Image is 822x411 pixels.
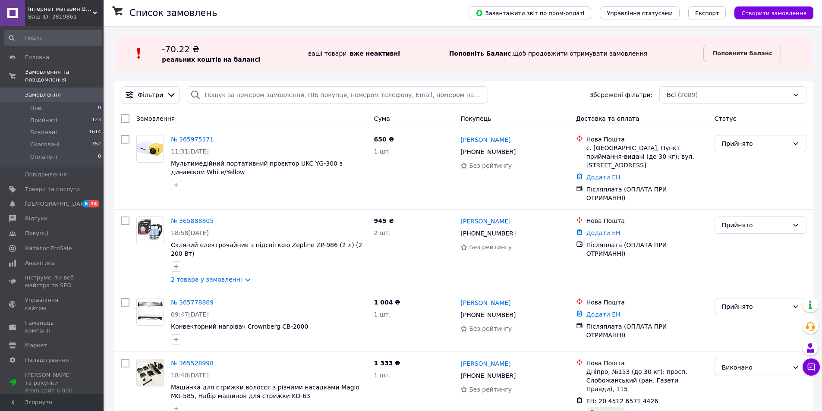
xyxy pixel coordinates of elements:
span: Інтернет магазин Bery-Hapay [28,5,93,13]
span: Управління сайтом [25,296,80,312]
span: Замовлення та повідомлення [25,68,104,84]
div: Прийнято [722,139,789,148]
span: 0 [98,104,101,112]
a: Фото товару [136,216,164,244]
a: 2 товара у замовленні [171,276,242,283]
span: Управління статусами [607,10,673,16]
span: 1 004 ₴ [374,299,400,306]
span: Виконані [30,129,57,136]
div: Нова Пошта [586,359,708,367]
span: 123 [92,116,101,124]
div: Післяплата (ОПЛАТА ПРИ ОТРИМАННІ) [586,322,708,339]
button: Управління статусами [600,6,680,19]
div: Прийнято [722,302,789,311]
div: , щоб продовжити отримувати замовлення [436,43,704,64]
span: (2089) [678,91,698,98]
input: Пошук за номером замовлення, ПІБ покупця, номером телефону, Email, номером накладної [187,86,488,104]
div: Виконано [722,363,789,372]
span: Без рейтингу [469,386,512,393]
img: Фото товару [137,219,164,241]
span: Покупці [25,229,48,237]
span: Відгуки [25,215,47,223]
b: вже неактивні [350,50,400,57]
span: Головна [25,53,49,61]
span: Без рейтингу [469,325,512,332]
div: Ваш ID: 3819861 [28,13,104,21]
span: Статус [715,115,737,122]
span: Експорт [695,10,719,16]
a: № 365528998 [171,360,214,367]
a: [PERSON_NAME] [460,217,510,226]
div: Prom сайт 6 000 [25,387,80,395]
a: Фото товару [136,359,164,386]
button: Завантажити звіт по пром-оплаті [469,6,591,19]
span: 650 ₴ [374,136,394,143]
span: Маркет [25,342,47,349]
b: реальних коштів на балансі [162,56,260,63]
span: Cума [374,115,390,122]
span: Аналітика [25,259,55,267]
span: 352 [92,141,101,148]
a: Мультимедійний портативний проєктор UKC YG-300 з динаміком White/Yellow [171,160,343,176]
span: Завантажити звіт по пром-оплаті [476,9,584,17]
a: Скляний електрочайник з підсвіткою Zepline ZP-986 (2 л) (2 200 Вт) [171,242,362,257]
span: Оплачені [30,153,57,161]
span: Замовлення [25,91,61,99]
span: 18:40[DATE] [171,372,209,379]
span: Створити замовлення [741,10,806,16]
b: Поповнити баланс [712,50,772,56]
span: 2 шт. [374,229,391,236]
div: Прийнято [722,220,789,230]
img: Фото товару [137,359,164,386]
span: Повідомлення [25,171,67,179]
span: [PHONE_NUMBER] [460,372,516,379]
span: Нові [30,104,43,112]
a: № 365778869 [171,299,214,306]
a: [PERSON_NAME] [460,135,510,144]
span: 09:47[DATE] [171,311,209,318]
div: Нова Пошта [586,135,708,144]
span: Товари та послуги [25,185,80,193]
span: Інструменти веб-майстра та SEO [25,274,80,289]
span: [PHONE_NUMBER] [460,230,516,237]
span: 74 [89,200,99,207]
b: Поповніть Баланс [449,50,511,57]
span: 1 шт. [374,372,391,379]
span: Доставка та оплата [576,115,639,122]
span: 1 шт. [374,311,391,318]
a: [PERSON_NAME] [460,359,510,368]
span: Без рейтингу [469,244,512,251]
span: 11:31[DATE] [171,148,209,155]
div: с. [GEOGRAPHIC_DATA], Пункт приймання-видачі (до 30 кг): вул. [STREET_ADDRESS] [586,144,708,169]
button: Чат з покупцем [803,358,820,376]
div: Післяплата (ОПЛАТА ПРИ ОТРИМАННІ) [586,185,708,202]
span: -70.22 ₴ [162,44,199,54]
span: Скасовані [30,141,60,148]
a: [PERSON_NAME] [460,298,510,307]
a: Фото товару [136,298,164,326]
span: [DEMOGRAPHIC_DATA] [25,200,89,208]
a: № 365975171 [171,136,214,143]
span: ЕН: 20 4512 6571 4426 [586,398,658,405]
span: Всі [667,91,676,99]
h1: Список замовлень [129,8,217,18]
a: Додати ЕН [586,311,620,318]
a: Конвекторний нагрівач Crownberg CB-2000 [171,323,308,330]
span: Збережені фільтри: [589,91,652,99]
div: Дніпро, №153 (до 30 кг): просп. Слобожанський (ран. Газети Правди), 115 [586,367,708,393]
button: Експорт [688,6,726,19]
img: Фото товару [137,298,164,325]
a: Додати ЕН [586,174,620,181]
span: Налаштування [25,356,69,364]
a: Додати ЕН [586,229,620,236]
span: 0 [98,153,101,161]
span: 945 ₴ [374,217,394,224]
span: Гаманець компанії [25,319,80,335]
a: Машинка для стрижки волосся з різними насадками Magio MG-585, Набір машинок для стрижки KD-63 [171,384,359,399]
div: Післяплата (ОПЛАТА ПРИ ОТРИМАННІ) [586,241,708,258]
a: Створити замовлення [726,9,813,16]
a: Фото товару [136,135,164,163]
